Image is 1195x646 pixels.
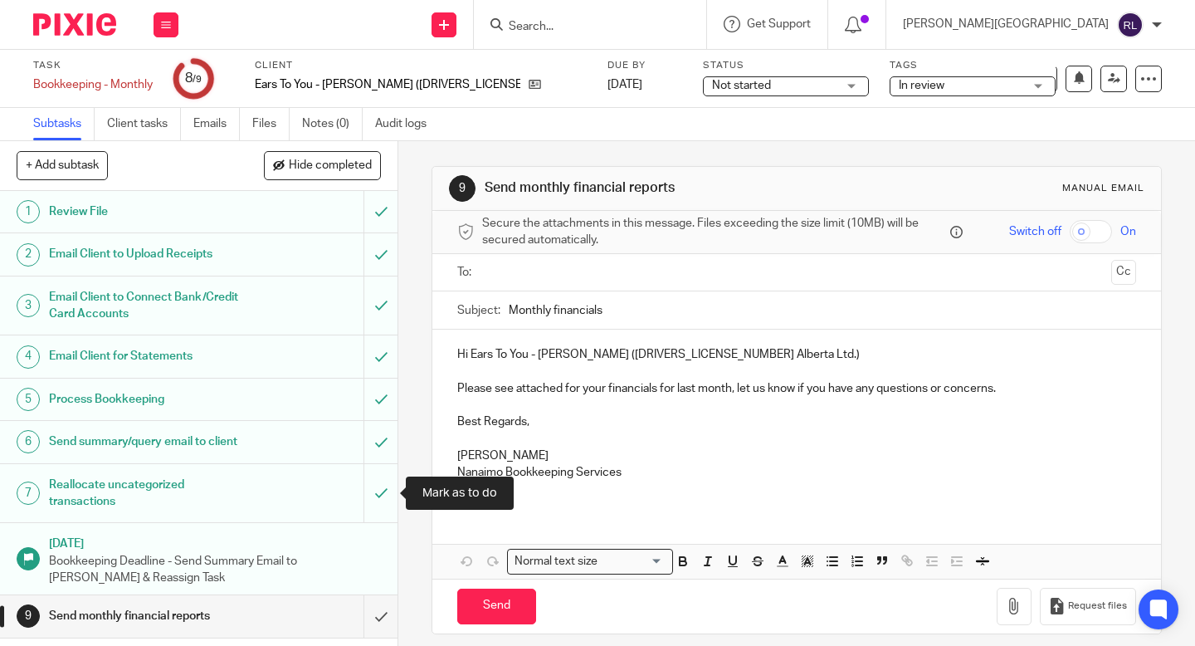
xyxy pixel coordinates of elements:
span: In review [899,80,944,91]
button: Request files [1040,588,1136,625]
p: Ears To You - [PERSON_NAME] ([DRIVERS_LICENSE_NUMBER] Alberta Ltd.) [255,76,520,93]
div: Search for option [507,549,673,575]
label: Task [33,59,153,72]
span: Not started [712,80,771,91]
span: On [1120,223,1136,240]
label: To: [457,264,476,281]
h1: Review File [49,199,248,224]
input: Search [507,20,656,35]
p: Please see attached for your financials for last month, let us know if you have any questions or ... [457,380,1136,397]
span: Secure the attachments in this message. Files exceeding the size limit (10MB) will be secured aut... [482,215,946,249]
div: 9 [449,175,476,202]
label: Client [255,59,587,72]
h1: Reallocate uncategorized transactions [49,472,248,515]
h1: Send summary/query email to client [49,429,248,454]
div: 7 [17,482,40,505]
a: Notes (0) [302,108,363,140]
a: Emails [193,108,240,140]
button: Hide completed [264,151,381,179]
h1: Email Client to Connect Bank/Credit Card Accounts [49,285,248,327]
input: Search for option [603,553,663,570]
a: Files [252,108,290,140]
div: 6 [17,430,40,453]
h1: Send monthly financial reports [485,179,832,197]
div: 1 [17,200,40,223]
p: Best Regards, [457,414,1136,430]
h1: Email Client to Upload Receipts [49,242,248,267]
input: Send [457,589,536,624]
div: Bookkeeping - Monthly [33,76,153,93]
a: Client tasks [107,108,181,140]
button: Cc [1111,260,1136,285]
span: [DATE] [607,79,642,91]
h1: Email Client for Statements [49,344,248,369]
div: 3 [17,294,40,317]
label: Due by [607,59,682,72]
span: Request files [1068,600,1127,613]
span: Get Support [747,18,811,30]
label: Subject: [457,302,500,319]
button: + Add subtask [17,151,108,179]
div: 4 [17,345,40,369]
p: [PERSON_NAME][GEOGRAPHIC_DATA] [903,16,1109,32]
p: Hi Ears To You - [PERSON_NAME] ([DRIVERS_LICENSE_NUMBER] Alberta Ltd.) [457,346,1136,363]
h1: Process Bookkeeping [49,387,248,412]
div: 5 [17,388,40,411]
span: Switch off [1009,223,1061,240]
label: Status [703,59,869,72]
span: Hide completed [289,159,372,173]
span: Normal text size [511,553,602,570]
p: Bookkeeping Deadline - Send Summary Email to [PERSON_NAME] & Reassign Task [49,553,381,587]
div: 9 [17,604,40,628]
div: 8 [185,69,202,88]
h1: Send monthly financial reports [49,604,248,629]
h1: [DATE] [49,531,381,552]
a: Subtasks [33,108,95,140]
label: Tags [890,59,1056,72]
div: 2 [17,243,40,267]
p: Nanaimo Bookkeeping Services [457,464,1136,481]
img: svg%3E [1117,12,1144,38]
div: Manual email [1062,182,1144,195]
small: /9 [193,75,202,84]
img: Pixie [33,13,116,36]
a: Audit logs [375,108,439,140]
p: [PERSON_NAME] [457,448,1136,464]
